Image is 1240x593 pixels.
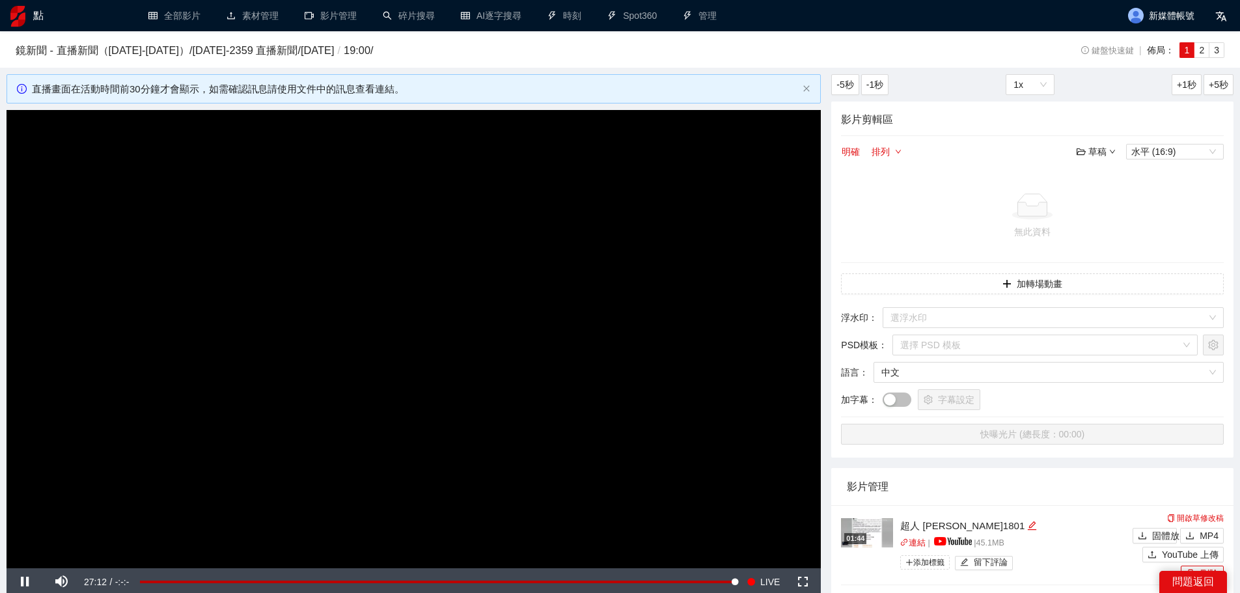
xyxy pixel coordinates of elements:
span: 加 [1002,279,1012,290]
span: 資訊圈 [1081,46,1090,55]
span: 1x [1013,75,1047,94]
span: 資訊圈 [17,84,27,94]
font: 無此資料 [1014,227,1051,237]
font: 中文 [881,367,900,378]
font: MP4 [1200,531,1219,541]
a: 霹靂管理 [683,10,717,21]
span: 向下 [895,148,902,156]
font: / [297,44,301,56]
button: 上傳YouTube 上傳 [1142,547,1224,562]
font: ： [859,367,868,378]
span: 編輯 [960,558,969,568]
font: 鍵盤快速鍵 [1092,46,1134,55]
font: [DATE] [301,44,335,56]
font: -5秒 [836,79,853,90]
span: 複製 [1167,514,1175,522]
a: 搜尋碎片搜尋 [383,10,435,21]
font: 加字幕 [841,394,868,405]
span: 編輯 [1027,521,1037,531]
font: 浮水印 [841,312,868,323]
span: 中文 [881,363,1216,382]
font: 影片剪輯區 [841,114,893,125]
font: 超人 [PERSON_NAME]1801 [900,520,1025,531]
font: 鏡新聞 - 直播新聞（[DATE]-[DATE]） [16,44,189,56]
span: / [109,577,112,587]
span: 向下 [1109,148,1116,155]
button: -1秒 [861,74,889,95]
font: [DATE]-2359 直播新聞 [193,44,298,56]
button: 刪除刪除 [1181,566,1224,581]
button: 環境 [1203,335,1224,355]
button: 環境字幕設定 [918,389,980,410]
button: 編輯留下評論 [955,556,1013,570]
span: 下載 [1185,531,1194,542]
span: 刪除 [1186,569,1195,579]
button: 明確 [841,144,861,159]
font: +5秒 [1209,79,1228,90]
a: table全部影片 [148,10,200,21]
font: 1x [1013,79,1023,90]
div: Progress Bar [140,581,736,583]
div: 編輯 [1027,518,1037,534]
font: 明確 [842,146,860,157]
font: 加轉場動畫 [1017,279,1062,289]
font: 2 [1199,45,1204,55]
font: 添加標籤 [913,558,944,567]
font: MB [992,538,1004,547]
font: 45.1 [976,538,992,547]
button: 下載固體放射治療 [1133,528,1177,544]
a: 霹靂時刻 [547,10,581,21]
font: 佈局： [1147,45,1174,55]
font: 3 [1214,45,1219,55]
span: -:-:- [115,577,130,587]
div: Video Player [7,110,821,568]
font: 01:44 [846,534,864,542]
button: -5秒 [831,74,859,95]
button: 排列向下 [871,144,902,159]
a: 桌子AI逐字搜尋 [461,10,521,21]
font: +1秒 [1177,79,1196,90]
a: 上傳素材管理 [227,10,279,21]
font: 刪除 [1200,568,1219,579]
span: 資料夾打開 [1077,147,1086,156]
button: +5秒 [1204,74,1233,95]
button: 快曝光片 (總長度：00:00) [841,424,1224,445]
button: 下載MP4 [1180,528,1224,544]
img: yt_logo_rgb_light.a676ea31.png [934,537,972,545]
span: 下載 [1138,531,1147,542]
font: 新媒體帳號 [1149,11,1194,21]
font: / [370,44,374,56]
font: -1秒 [866,79,883,90]
span: 上傳 [1148,550,1157,560]
font: ： [868,312,877,323]
font: 留下評論 [974,558,1008,567]
font: 排列 [872,146,890,157]
font: 水平 (16:9) [1131,146,1176,157]
span: 關聯 [900,538,909,547]
button: 加加轉場動畫 [841,273,1224,294]
img: 標識 [10,6,25,27]
img: ec553331-f5fd-4179-bee4-c5079d4ed719.jpg [841,518,893,547]
span: 加 [905,559,913,566]
font: 直播畫面在活動時間前30分鐘才會顯示，如需確認訊息請使用文件中的訊息查看連結。 [32,83,404,94]
font: 影片管理 [847,481,889,492]
font: / [338,44,341,56]
font: 語言 [841,367,859,378]
button: +1秒 [1172,74,1202,95]
font: ： [868,394,877,405]
font: 固體放射治療 [1152,531,1207,541]
font: 點 [33,10,44,21]
font: 開啟草修改稿 [1177,514,1224,523]
img: 頭像 [1128,8,1144,23]
font: ： [878,340,887,350]
button: 關閉 [803,85,810,93]
font: | [1139,45,1142,55]
a: 霹靂Spot360 [607,10,657,21]
span: 27:12 [84,577,107,587]
a: 攝影機影片管理 [305,10,357,21]
font: | [974,538,976,547]
font: 19:00 [344,44,370,56]
font: 草稿 [1088,146,1107,157]
font: YouTube 上傳 [1162,549,1219,560]
font: | [928,538,930,547]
